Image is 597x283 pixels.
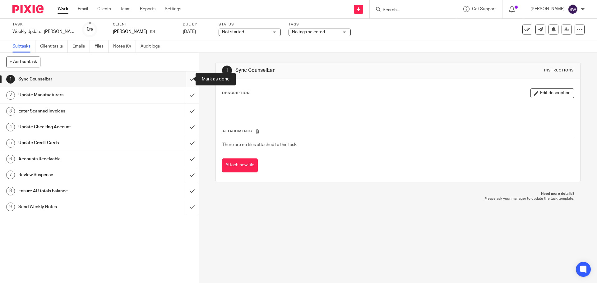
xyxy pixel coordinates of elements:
div: 2 [6,91,15,100]
label: Tags [289,22,351,27]
div: 3 [6,107,15,116]
div: Weekly Update- Tackaberry [12,29,75,35]
span: There are no files attached to this task. [222,143,297,147]
p: [PERSON_NAME] [530,6,565,12]
div: 1 [222,66,232,75]
div: 9 [6,203,15,211]
label: Status [219,22,281,27]
input: Search [382,7,438,13]
div: 0 [87,26,93,33]
label: Due by [183,22,211,27]
a: Work [58,6,68,12]
a: Subtasks [12,40,35,52]
div: 4 [6,123,15,131]
span: Not started [222,30,244,34]
p: [PERSON_NAME] [113,29,147,35]
h1: Update Manufacturers [18,90,126,100]
div: Weekly Update- [PERSON_NAME] [12,29,75,35]
small: /9 [90,28,93,31]
h1: Ensure AR totals balance [18,186,126,196]
h1: Review Suspense [18,170,126,180]
button: + Add subtask [6,57,40,67]
span: No tags selected [292,30,325,34]
label: Client [113,22,175,27]
a: Email [78,6,88,12]
a: Settings [165,6,181,12]
h1: Update Checking Account [18,122,126,132]
a: Reports [140,6,155,12]
a: Notes (0) [113,40,136,52]
h1: Send Weekly Notes [18,202,126,212]
img: Pixie [12,5,44,13]
h1: Accounts Receivable [18,154,126,164]
a: Clients [97,6,111,12]
a: Team [120,6,131,12]
h1: Update Credit Cards [18,138,126,148]
a: Audit logs [141,40,164,52]
button: Edit description [530,88,574,98]
div: 8 [6,187,15,195]
a: Emails [72,40,90,52]
h1: Sync CounselEar [18,75,126,84]
a: Client tasks [40,40,68,52]
div: 6 [6,155,15,163]
p: Need more details? [222,191,574,196]
label: Task [12,22,75,27]
div: Instructions [544,68,574,73]
h1: Enter Scanned Invoices [18,107,126,116]
img: svg%3E [568,4,578,14]
span: [DATE] [183,30,196,34]
div: 7 [6,171,15,179]
span: Attachments [222,130,252,133]
div: 1 [6,75,15,84]
div: 5 [6,139,15,148]
button: Attach new file [222,158,258,172]
a: Files [95,40,109,52]
span: Get Support [472,7,496,11]
h1: Sync CounselEar [235,67,411,74]
p: Description [222,91,250,96]
p: Please ask your manager to update the task template. [222,196,574,201]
